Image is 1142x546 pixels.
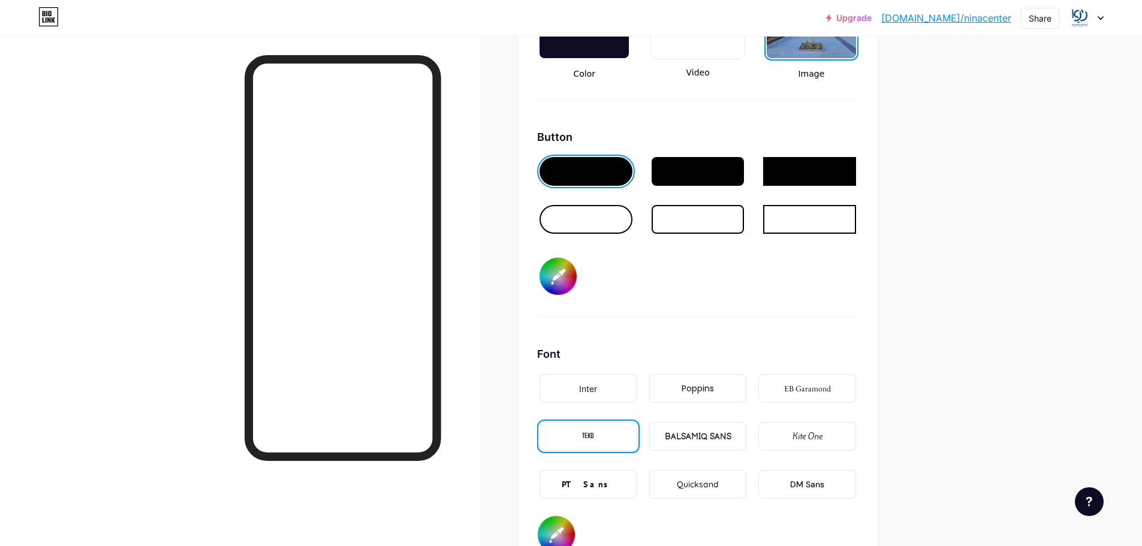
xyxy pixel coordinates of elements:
a: [DOMAIN_NAME]/ninacenter [881,11,1011,25]
div: Button [537,129,858,145]
div: PT Sans [562,478,614,491]
a: Upgrade [826,13,872,23]
div: Quicksand [677,478,719,491]
span: Video [650,67,745,79]
div: Inter [579,382,597,395]
div: Poppins [682,382,714,395]
div: Share [1029,12,1051,25]
div: TEKO [582,430,594,443]
span: Image [764,68,858,80]
div: BALSAMIQ SANS [665,430,731,443]
span: Color [537,68,631,80]
div: DM Sans [790,478,824,491]
div: Kite One [793,430,822,443]
div: EB Garamond [784,382,831,395]
img: ninacenter [1068,7,1091,29]
div: Font [537,346,858,362]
